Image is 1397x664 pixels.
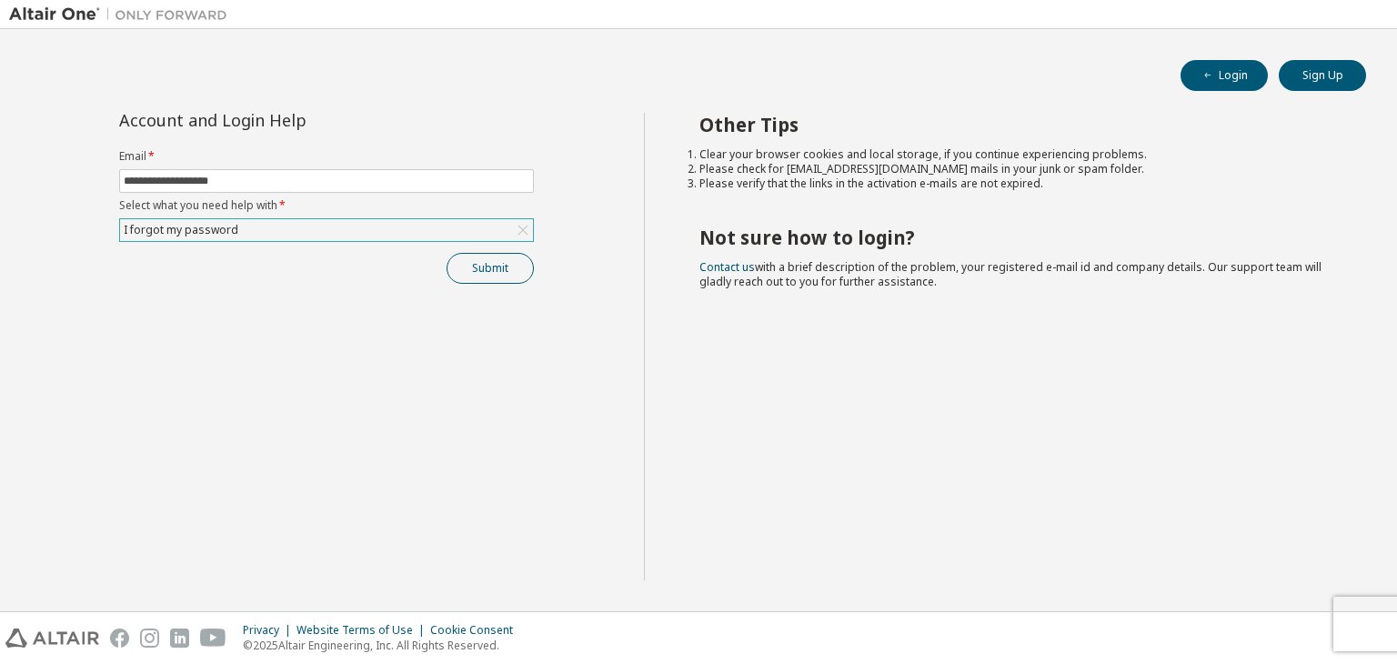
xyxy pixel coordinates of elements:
img: facebook.svg [110,629,129,648]
label: Select what you need help with [119,198,534,213]
li: Please check for [EMAIL_ADDRESS][DOMAIN_NAME] mails in your junk or spam folder. [699,162,1334,176]
img: linkedin.svg [170,629,189,648]
div: Website Terms of Use [296,623,430,638]
a: Contact us [699,259,755,275]
h2: Other Tips [699,113,1334,136]
h2: Not sure how to login? [699,226,1334,249]
img: instagram.svg [140,629,159,648]
div: I forgot my password [120,219,533,241]
button: Sign Up [1279,60,1366,91]
button: Login [1181,60,1268,91]
label: Email [119,149,534,164]
button: Submit [447,253,534,284]
p: © 2025 Altair Engineering, Inc. All Rights Reserved. [243,638,524,653]
img: altair_logo.svg [5,629,99,648]
li: Clear your browser cookies and local storage, if you continue experiencing problems. [699,147,1334,162]
img: Altair One [9,5,236,24]
div: Privacy [243,623,296,638]
span: with a brief description of the problem, your registered e-mail id and company details. Our suppo... [699,259,1322,289]
div: Account and Login Help [119,113,451,127]
img: youtube.svg [200,629,226,648]
div: I forgot my password [121,220,241,240]
li: Please verify that the links in the activation e-mails are not expired. [699,176,1334,191]
div: Cookie Consent [430,623,524,638]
